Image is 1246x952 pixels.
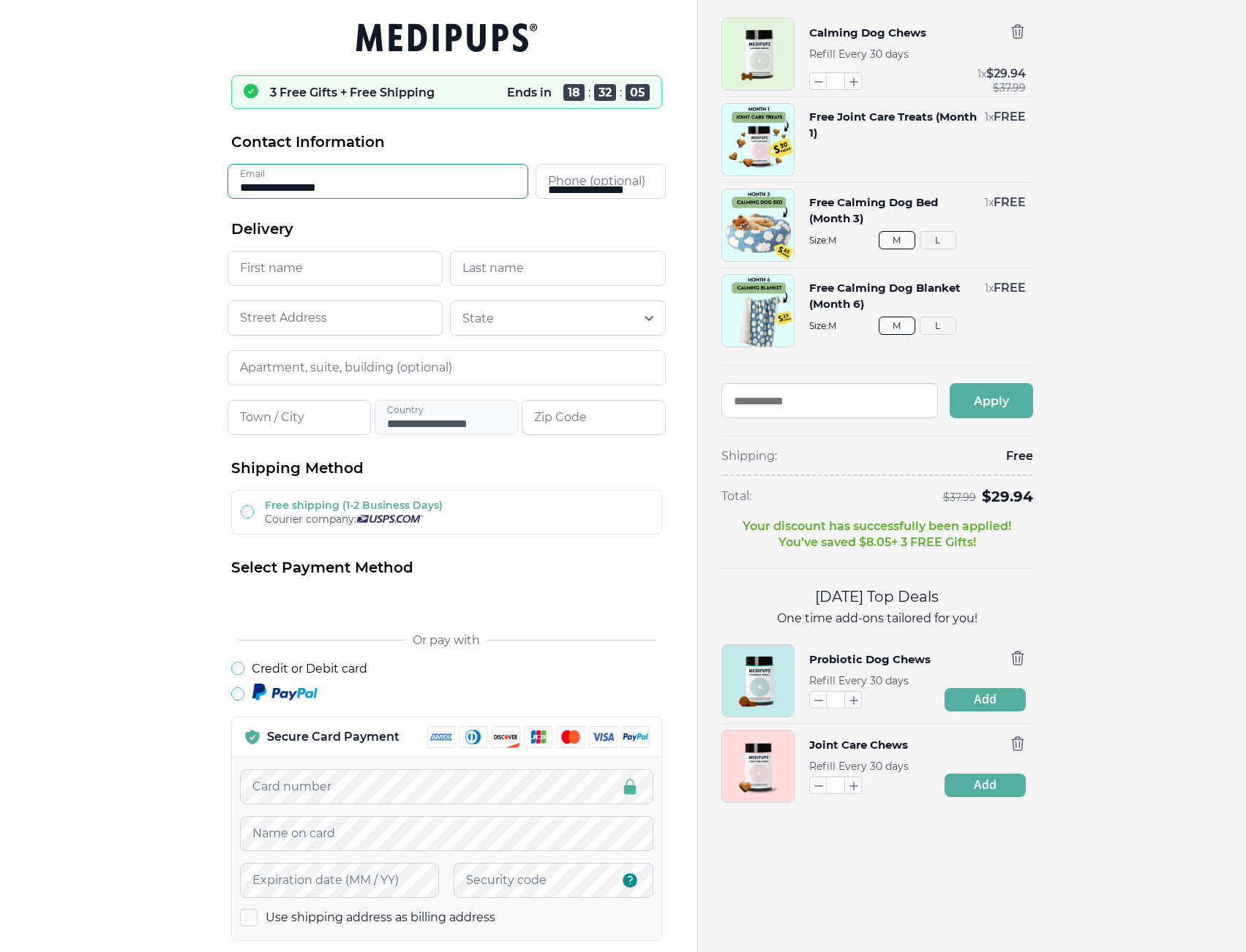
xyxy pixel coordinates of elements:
[626,84,650,101] span: 05
[252,683,318,702] img: Paypal
[231,132,385,152] span: Contact Information
[945,774,1026,797] button: Add
[356,515,423,523] img: Usps courier company
[252,662,367,676] label: Credit or Debit card
[994,195,1026,209] span: FREE
[879,231,915,249] button: M
[231,558,662,578] h2: Select Payment Method
[809,650,931,669] button: Probiotic Dog Chews
[809,48,909,61] span: Refill Every 30 days
[985,110,994,124] span: 1 x
[809,760,909,773] span: Refill Every 30 days
[270,86,435,99] p: 3 Free Gifts + Free Shipping
[982,488,1033,505] span: $ 29.94
[721,488,751,505] span: Total:
[721,611,1033,627] p: One time add-ons tailored for you!
[809,109,977,141] button: Free Joint Care Treats (Month 1)
[994,110,1026,124] span: FREE
[1006,448,1033,464] span: Free
[722,18,794,90] img: Calming Dog Chews
[994,281,1026,295] span: FREE
[993,82,1026,94] span: $ 37.99
[809,194,977,227] button: Free Calming Dog Bed (Month 3)
[231,589,662,619] iframe: Secure payment button frame
[950,383,1033,418] button: Apply
[267,729,399,745] p: Secure Card Payment
[985,282,994,295] span: 1 x
[743,518,1011,551] p: Your discount has successfully been applied! You’ve saved $ 8.05 + 3 FREE Gifts!
[920,317,956,335] button: L
[721,586,1033,608] h2: [DATE] Top Deals
[588,86,590,99] span: :
[809,235,1026,246] span: Size: M
[507,86,552,99] p: Ends in
[809,736,908,755] button: Joint Care Chews
[427,726,650,748] img: payment methods
[809,23,926,42] button: Calming Dog Chews
[722,730,794,802] img: Joint Care Chews
[879,317,915,335] button: M
[809,320,1026,331] span: Size: M
[721,448,777,464] span: Shipping:
[920,231,956,249] button: L
[722,189,794,261] img: Free Calming Dog Bed (Month 3)
[977,67,986,80] span: 1 x
[231,458,662,478] h2: Shipping Method
[563,84,585,101] span: 18
[943,491,976,503] span: $ 37.99
[265,499,443,512] label: Free shipping (1-2 Business Days)
[620,86,622,99] span: :
[266,910,495,926] label: Use shipping address as billing address
[986,67,1026,80] span: $ 29.94
[594,84,616,101] span: 32
[809,280,977,312] button: Free Calming Dog Blanket (Month 6)
[413,633,480,647] span: Or pay with
[722,275,794,347] img: Free Calming Dog Blanket (Month 6)
[985,196,994,209] span: 1 x
[265,513,356,526] span: Courier company:
[722,645,794,717] img: Probiotic Dog Chews
[231,219,293,239] span: Delivery
[809,674,909,687] span: Refill Every 30 days
[722,104,794,175] img: Free Joint Care Treats (Month 1)
[945,688,1026,711] button: Add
